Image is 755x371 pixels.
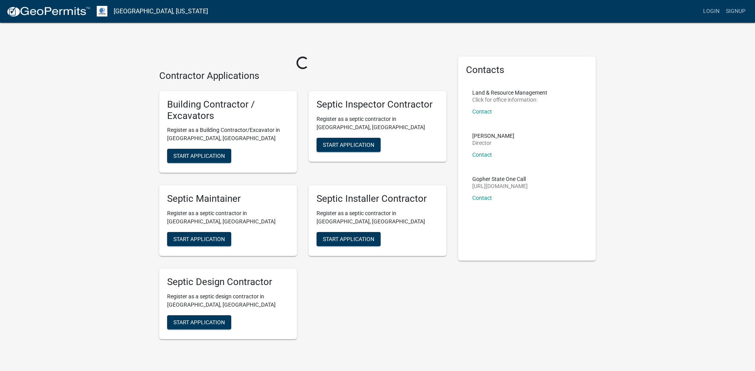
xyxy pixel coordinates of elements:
p: Register as a septic contractor in [GEOGRAPHIC_DATA], [GEOGRAPHIC_DATA] [317,209,438,226]
button: Start Application [167,149,231,163]
h5: Building Contractor / Excavators [167,99,289,122]
h5: Septic Design Contractor [167,276,289,288]
button: Start Application [317,232,381,246]
span: Start Application [173,153,225,159]
h5: Septic Inspector Contractor [317,99,438,110]
a: Contact [472,108,492,115]
p: Register as a septic contractor in [GEOGRAPHIC_DATA], [GEOGRAPHIC_DATA] [317,115,438,132]
p: [URL][DOMAIN_NAME] [472,183,528,189]
p: Register as a Building Contractor/Excavator in [GEOGRAPHIC_DATA], [GEOGRAPHIC_DATA] [167,126,289,143]
button: Start Application [317,138,381,152]
h4: Contractor Applications [159,70,446,82]
p: Gopher State One Call [472,176,528,182]
h5: Septic Maintainer [167,193,289,205]
p: Director [472,140,514,146]
p: Register as a septic contractor in [GEOGRAPHIC_DATA], [GEOGRAPHIC_DATA] [167,209,289,226]
a: Signup [723,4,749,19]
a: [GEOGRAPHIC_DATA], [US_STATE] [114,5,208,18]
span: Start Application [173,319,225,325]
span: Start Application [323,236,374,242]
button: Start Application [167,315,231,329]
span: Start Application [173,236,225,242]
a: Login [700,4,723,19]
p: Register as a septic design contractor in [GEOGRAPHIC_DATA], [GEOGRAPHIC_DATA] [167,292,289,309]
h5: Contacts [466,64,588,76]
button: Start Application [167,232,231,246]
img: Otter Tail County, Minnesota [97,6,107,16]
a: Contact [472,195,492,201]
a: Contact [472,152,492,158]
p: [PERSON_NAME] [472,133,514,139]
h5: Septic Installer Contractor [317,193,438,205]
wm-workflow-list-section: Contractor Applications [159,70,446,345]
p: Land & Resource Management [472,90,547,95]
p: Click for office information: [472,97,547,102]
span: Start Application [323,141,374,148]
